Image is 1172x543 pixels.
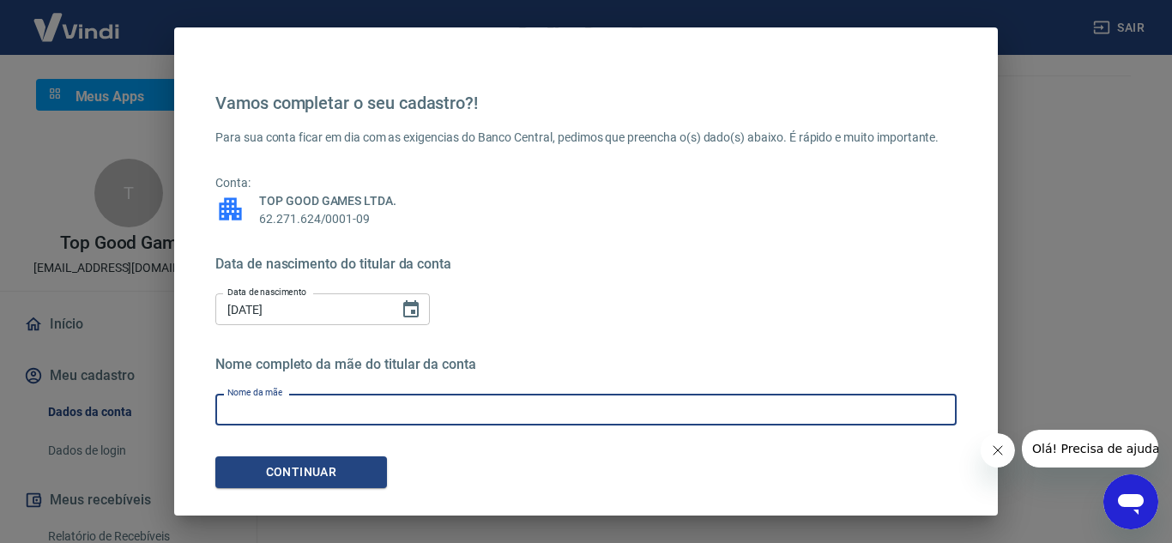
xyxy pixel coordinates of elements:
[981,433,1015,468] iframe: Fechar mensagem
[215,174,957,192] p: Conta:
[259,194,396,208] span: TOP GOOD GAMES LTDA.
[215,129,957,147] p: Para sua conta ficar em dia com as exigencias do Banco Central, pedimos que preencha o(s) dado(s)...
[10,12,144,26] span: Olá! Precisa de ajuda?
[215,293,387,325] input: DD/MM/YYYY
[215,356,957,373] h5: Nome completo da mãe do titular da conta
[215,93,957,113] h4: Vamos completar o seu cadastro?!
[1103,474,1158,529] iframe: Botão para abrir a janela de mensagens
[227,286,306,299] label: Data de nascimento
[259,210,396,228] p: 62.271.624/0001-09
[215,256,957,273] h5: Data de nascimento do titular da conta
[215,456,387,488] button: Continuar
[394,293,428,327] button: Choose date, selected date is 11 de out de 1990
[1022,430,1158,468] iframe: Mensagem da empresa
[227,386,282,399] label: Nome da mãe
